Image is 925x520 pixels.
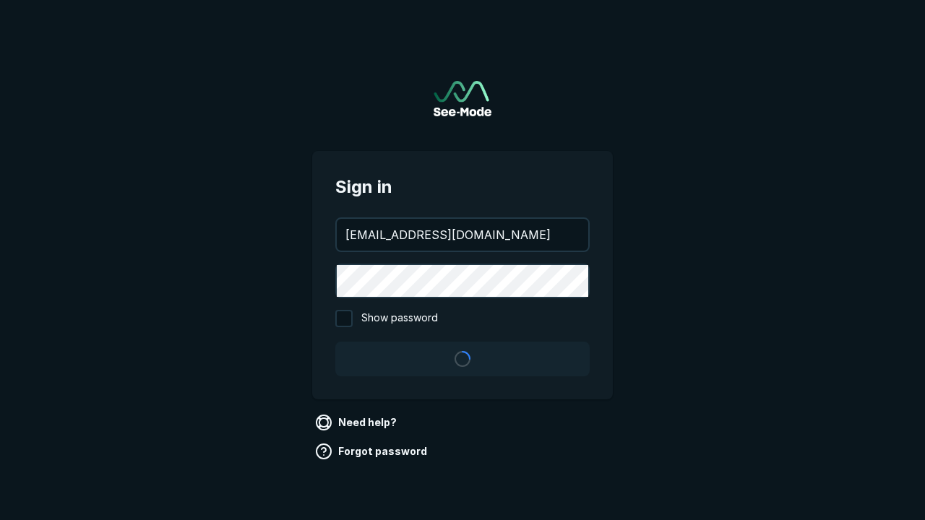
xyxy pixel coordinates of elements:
img: See-Mode Logo [434,81,491,116]
span: Sign in [335,174,590,200]
a: Forgot password [312,440,433,463]
input: your@email.com [337,219,588,251]
a: Need help? [312,411,403,434]
span: Show password [361,310,438,327]
a: Go to sign in [434,81,491,116]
